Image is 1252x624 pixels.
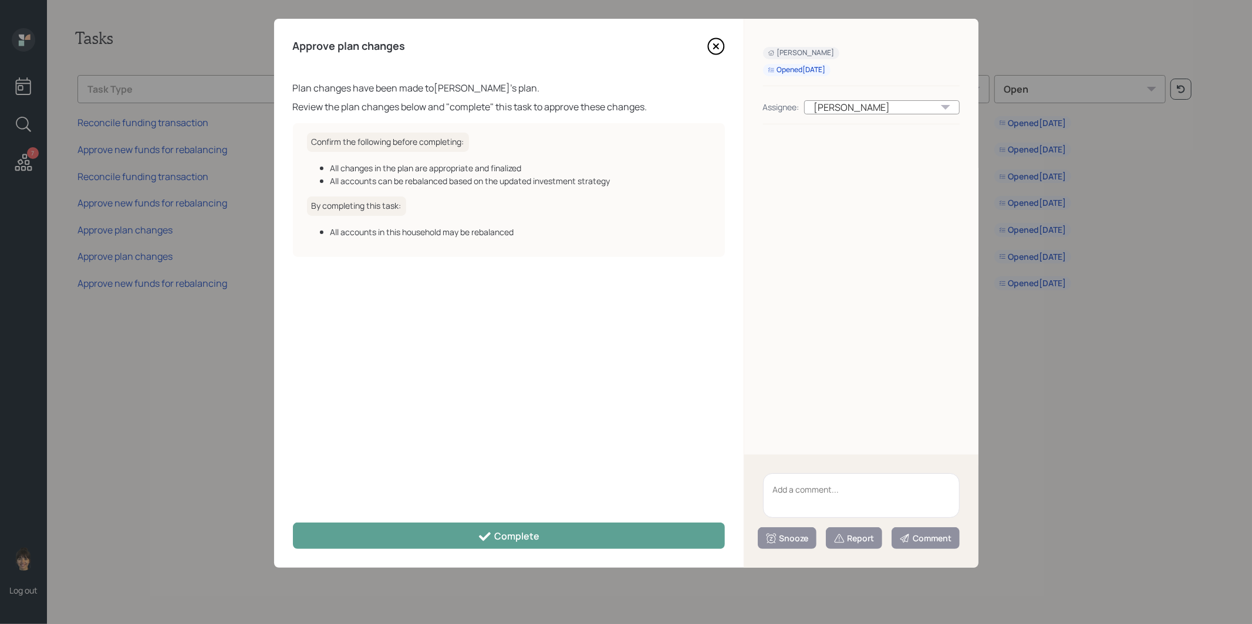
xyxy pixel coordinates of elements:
[758,527,816,549] button: Snooze
[293,100,725,114] div: Review the plan changes below and "complete" this task to approve these changes.
[307,133,469,152] h6: Confirm the following before completing:
[330,175,711,187] div: All accounts can be rebalanced based on the updated investment strategy
[826,527,882,549] button: Report
[804,100,960,114] div: [PERSON_NAME]
[833,533,875,544] div: Report
[330,162,711,174] div: All changes in the plan are appropriate and finalized
[899,533,952,544] div: Comment
[293,81,725,95] div: Plan changes have been made to [PERSON_NAME] 's plan.
[330,226,711,238] div: All accounts in this household may be rebalanced
[768,48,835,58] div: [PERSON_NAME]
[765,533,809,544] div: Snooze
[768,65,826,75] div: Opened [DATE]
[307,196,406,216] h6: By completing this task:
[892,527,960,549] button: Comment
[293,40,406,53] h4: Approve plan changes
[763,101,799,113] div: Assignee:
[293,523,725,549] button: Complete
[478,530,539,544] div: Complete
